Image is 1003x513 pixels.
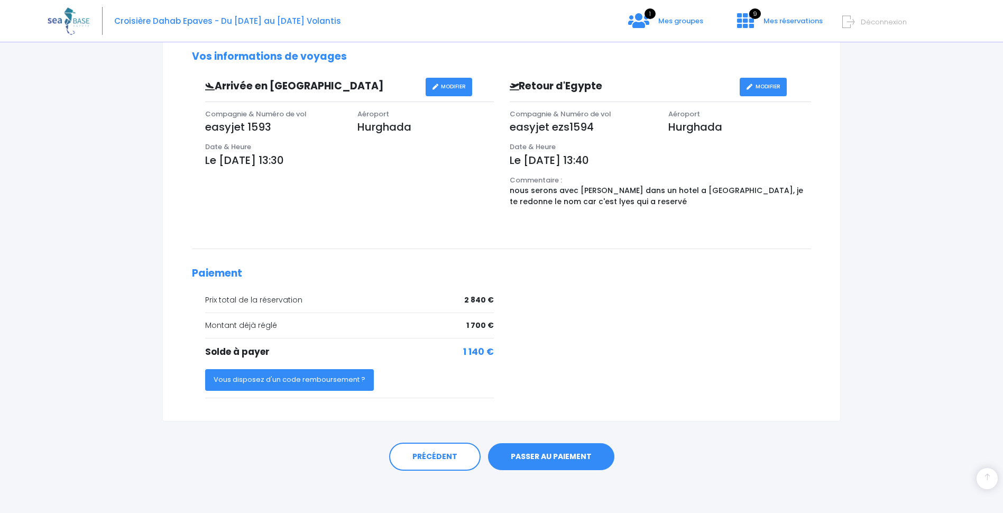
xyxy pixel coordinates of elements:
[205,369,374,390] button: Vous disposez d'un code remboursement ?
[668,109,700,119] span: Aéroport
[729,20,829,30] a: 9 Mes réservations
[205,142,251,152] span: Date & Heure
[620,20,712,30] a: 1 Mes groupes
[205,152,494,168] p: Le [DATE] 13:30
[192,51,811,63] h2: Vos informations de voyages
[463,345,494,359] span: 1 140 €
[668,119,811,135] p: Hurghada
[488,443,614,471] a: PASSER AU PAIEMENT
[510,185,812,207] p: nous serons avec [PERSON_NAME] dans un hotel a [GEOGRAPHIC_DATA], je te redonne le nom car c'est ...
[426,78,473,96] a: MODIFIER
[205,119,342,135] p: easyjet 1593
[861,17,907,27] span: Déconnexion
[749,8,761,19] span: 9
[510,119,652,135] p: easyjet ezs1594
[357,119,494,135] p: Hurghada
[205,295,494,306] div: Prix total de la réservation
[205,109,307,119] span: Compagnie & Numéro de vol
[205,345,494,359] div: Solde à payer
[645,8,656,19] span: 1
[114,15,341,26] span: Croisière Dahab Epaves - Du [DATE] au [DATE] Volantis
[658,16,703,26] span: Mes groupes
[464,295,494,306] span: 2 840 €
[510,109,611,119] span: Compagnie & Numéro de vol
[192,268,811,280] h2: Paiement
[502,80,740,93] h3: Retour d'Egypte
[510,152,812,168] p: Le [DATE] 13:40
[205,320,494,331] div: Montant déjà réglé
[357,109,389,119] span: Aéroport
[197,80,426,93] h3: Arrivée en [GEOGRAPHIC_DATA]
[763,16,823,26] span: Mes réservations
[510,175,562,185] span: Commentaire :
[389,443,481,471] a: PRÉCÉDENT
[510,142,556,152] span: Date & Heure
[740,78,787,96] a: MODIFIER
[466,320,494,331] span: 1 700 €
